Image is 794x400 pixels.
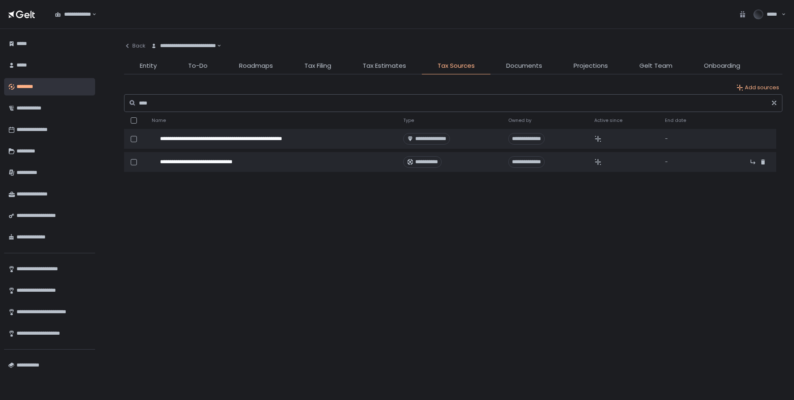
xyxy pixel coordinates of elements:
[403,117,414,124] span: Type
[146,37,221,55] div: Search for option
[665,135,668,143] span: -
[574,61,608,71] span: Projections
[50,6,96,23] div: Search for option
[665,158,668,166] span: -
[704,61,740,71] span: Onboarding
[363,61,406,71] span: Tax Estimates
[124,37,146,55] button: Back
[124,42,146,50] div: Back
[506,61,542,71] span: Documents
[188,61,208,71] span: To-Do
[239,61,273,71] span: Roadmaps
[140,61,157,71] span: Entity
[508,117,531,124] span: Owned by
[639,61,672,71] span: Gelt Team
[152,117,166,124] span: Name
[438,61,475,71] span: Tax Sources
[737,84,779,91] button: Add sources
[594,117,622,124] span: Active since
[665,117,686,124] span: End date
[304,61,331,71] span: Tax Filing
